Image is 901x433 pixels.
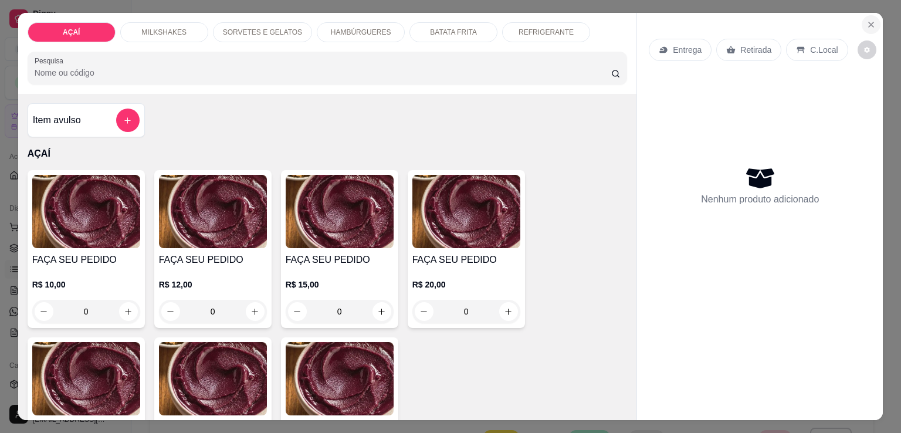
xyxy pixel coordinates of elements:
[159,253,267,267] h4: FAÇA SEU PEDIDO
[28,147,628,161] p: AÇAÍ
[858,40,876,59] button: decrease-product-quantity
[286,342,394,415] img: product-image
[32,253,140,267] h4: FAÇA SEU PEDIDO
[32,342,140,415] img: product-image
[519,28,574,37] p: REFRIGERANTE
[286,175,394,248] img: product-image
[412,175,520,248] img: product-image
[862,15,880,34] button: Close
[810,44,838,56] p: C.Local
[223,28,302,37] p: SORVETES E GELATOS
[159,175,267,248] img: product-image
[35,56,67,66] label: Pesquisa
[35,67,611,79] input: Pesquisa
[141,28,187,37] p: MILKSHAKES
[701,192,819,207] p: Nenhum produto adicionado
[63,28,80,37] p: AÇAÍ
[331,28,391,37] p: HAMBÚRGUERES
[33,113,81,127] h4: Item avulso
[412,279,520,290] p: R$ 20,00
[430,28,477,37] p: BATATA FRITA
[286,253,394,267] h4: FAÇA SEU PEDIDO
[673,44,702,56] p: Entrega
[159,279,267,290] p: R$ 12,00
[32,279,140,290] p: R$ 10,00
[159,342,267,415] img: product-image
[286,279,394,290] p: R$ 15,00
[412,253,520,267] h4: FAÇA SEU PEDIDO
[32,175,140,248] img: product-image
[116,109,140,132] button: add-separate-item
[740,44,771,56] p: Retirada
